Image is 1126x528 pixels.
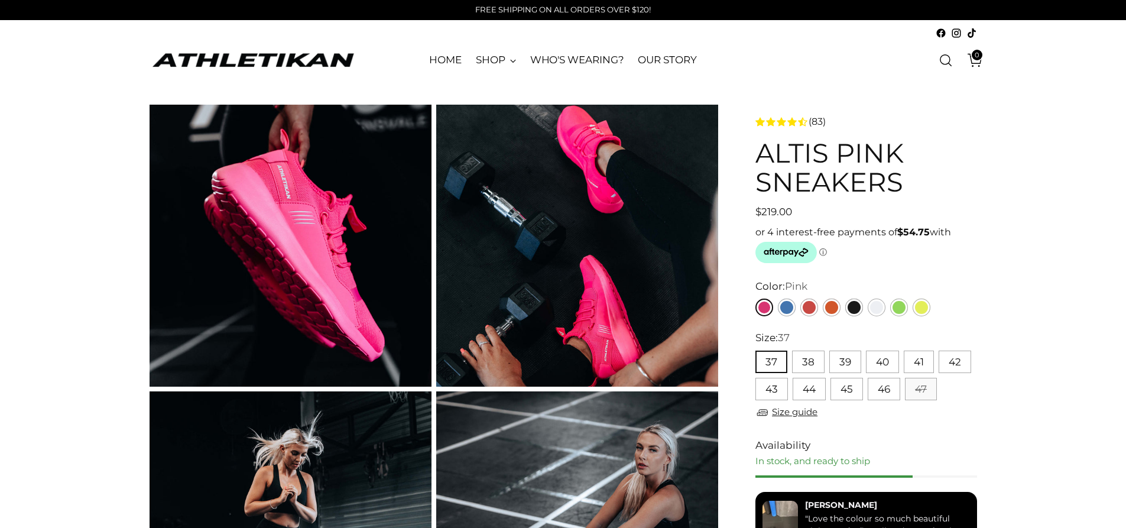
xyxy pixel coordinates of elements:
[475,4,651,16] p: FREE SHIPPING ON ALL ORDERS OVER $120!
[823,299,841,316] a: Orange
[904,351,934,373] button: 41
[755,114,976,129] a: 4.3 rating (83 votes)
[785,280,807,292] span: Pink
[868,299,885,316] a: White
[436,105,718,387] img: ALTIS Pink Sneakers
[755,138,976,197] h1: ALTIS Pink Sneakers
[845,299,863,316] a: Black
[866,351,899,373] button: 40
[830,378,863,400] button: 45
[809,115,826,129] span: (83)
[755,299,773,316] a: Pink
[905,378,937,400] button: 47
[959,48,982,72] a: Open cart modal
[793,378,826,400] button: 44
[476,47,516,73] a: SHOP
[755,206,792,218] span: $219.00
[829,351,861,373] button: 39
[755,455,870,467] span: In stock, and ready to ship
[913,299,930,316] a: Yellow
[150,105,431,387] img: ALTIS Pink Sneakers
[778,332,790,344] span: 37
[755,331,790,346] label: Size:
[800,299,818,316] a: Red
[755,405,817,420] a: Size guide
[755,378,788,400] button: 43
[890,299,908,316] a: Green
[868,378,900,400] button: 46
[792,351,825,373] button: 38
[638,47,696,73] a: OUR STORY
[972,50,982,60] span: 0
[755,438,810,454] span: Availability
[150,51,356,69] a: ATHLETIKAN
[934,48,958,72] a: Open search modal
[755,279,807,294] label: Color:
[939,351,971,373] button: 42
[755,351,787,373] button: 37
[778,299,796,316] a: Blue
[429,47,462,73] a: HOME
[530,47,624,73] a: WHO'S WEARING?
